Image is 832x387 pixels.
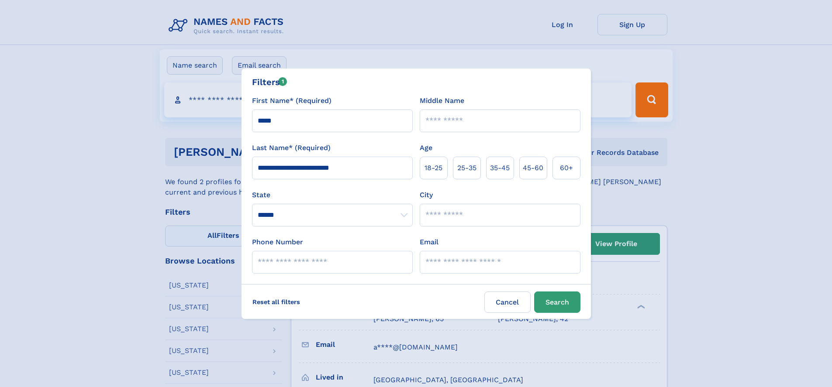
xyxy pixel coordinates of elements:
[420,237,438,247] label: Email
[560,163,573,173] span: 60+
[252,96,331,106] label: First Name* (Required)
[523,163,543,173] span: 45‑60
[457,163,476,173] span: 25‑35
[252,190,413,200] label: State
[420,96,464,106] label: Middle Name
[484,291,531,313] label: Cancel
[252,237,303,247] label: Phone Number
[247,291,306,312] label: Reset all filters
[490,163,510,173] span: 35‑45
[420,190,433,200] label: City
[534,291,580,313] button: Search
[252,143,331,153] label: Last Name* (Required)
[420,143,432,153] label: Age
[252,75,287,89] div: Filters
[425,163,442,173] span: 18‑25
